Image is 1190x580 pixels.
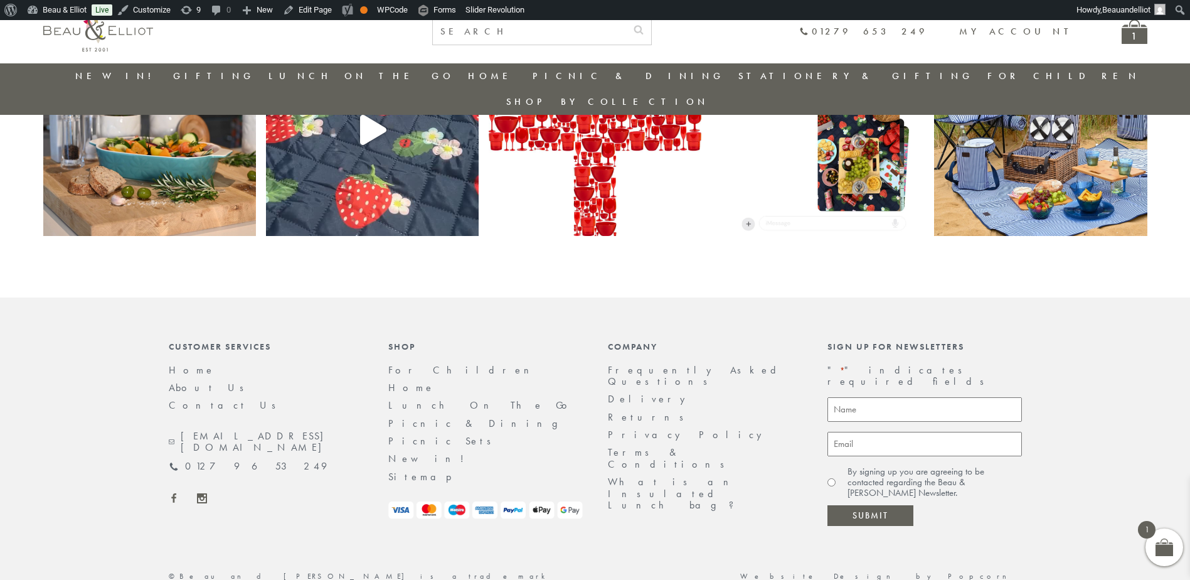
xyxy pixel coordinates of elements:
[169,381,252,394] a: About Us
[43,23,256,236] img: It looks like we have a few wet and windy days coming up, the perfect excuse to stay inside and i...
[799,26,928,37] a: 01279 653 249
[169,399,284,412] a: Contact Us
[934,23,1147,236] img: What are your plans now that the kids have broken up from school?! Perhaps a staycation? From bea...
[847,466,1022,499] label: By signing up you are agreeing to be contacted regarding the Beau & [PERSON_NAME] Newsletter.
[827,341,1022,352] div: Sign up for newsletters
[92,4,112,16] a: Live
[1122,19,1147,44] a: 1
[533,70,725,82] a: Picnic & Dining
[489,23,701,236] img: It's coming home! (Hopefully 🤞) ❤️🤍 Who will you be watching todays match with?! ⚽ #ItsComingHome...
[388,363,539,377] a: For Children
[608,475,744,512] a: What is an Insulated Lunch bag?
[608,446,733,470] a: Terms & Conditions
[43,9,153,51] img: logo
[169,363,215,377] a: Home
[169,461,327,472] a: 01279 653 249
[608,392,692,405] a: Delivery
[608,411,692,424] a: Returns
[169,431,363,454] a: [EMAIL_ADDRESS][DOMAIN_NAME]
[433,19,626,45] input: SEARCH
[388,502,583,518] img: payment-logos.png
[608,363,784,388] a: Frequently Asked Questions
[827,505,913,527] input: Submit
[388,452,473,465] a: New in!
[266,23,479,236] img: The ‘must have’ picnic blanket! ☀️ Grab yours today #beauandelliot #reeloftheday #picnicgear #pic...
[711,23,924,236] img: Tag your picnic partner below 👇🍓 #PicnicVibes #PicnicTime #OutdoorDining #PicnicIdeas #FoodieFun ...
[173,70,255,82] a: Gifting
[827,397,1022,422] input: Name
[388,434,499,448] a: Picnic Sets
[506,95,709,108] a: Shop by collection
[608,428,768,441] a: Privacy Policy
[827,432,1022,456] input: Email
[43,23,256,236] a: Clone
[608,341,802,352] div: Company
[959,25,1078,38] a: My account
[738,70,974,82] a: Stationery & Gifting
[388,470,469,483] a: Sitemap
[75,70,159,82] a: New in!
[360,6,368,14] div: OK
[1102,5,1150,14] span: Beauandelliot
[465,5,524,14] span: Slider Revolution
[1138,521,1155,539] span: 1
[169,341,363,352] div: Customer Services
[987,70,1140,82] a: For Children
[388,381,435,394] a: Home
[468,70,518,82] a: Home
[388,399,575,412] a: Lunch On The Go
[388,341,583,352] div: Shop
[827,365,1022,388] p: " " indicates required fields
[266,23,479,236] a: Play
[268,70,454,82] a: Lunch On The Go
[388,417,570,430] a: Picnic & Dining
[360,115,386,145] svg: Play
